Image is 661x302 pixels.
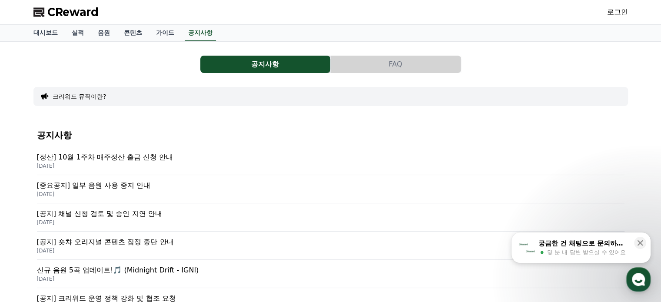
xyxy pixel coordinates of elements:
[37,147,624,175] a: [정산] 10월 1주차 매주정산 출금 신청 안내 [DATE]
[331,56,461,73] a: FAQ
[65,25,91,41] a: 실적
[112,230,167,252] a: 설정
[37,265,624,275] p: 신규 음원 5곡 업데이트!🎵 (Midnight Drift - IGNI)
[3,230,57,252] a: 홈
[37,232,624,260] a: [공지] 숏챠 오리지널 콘텐츠 잠정 중단 안내 [DATE]
[37,191,624,198] p: [DATE]
[117,25,149,41] a: 콘텐츠
[27,243,33,250] span: 홈
[47,5,99,19] span: CReward
[37,203,624,232] a: [공지] 채널 신청 검토 및 승인 지연 안내 [DATE]
[37,130,624,140] h4: 공지사항
[53,92,106,101] button: 크리워드 뮤직이란?
[37,237,624,247] p: [공지] 숏챠 오리지널 콘텐츠 잠정 중단 안내
[37,152,624,163] p: [정산] 10월 1주차 매주정산 출금 신청 안내
[27,25,65,41] a: 대시보드
[37,275,624,282] p: [DATE]
[134,243,145,250] span: 설정
[37,163,624,169] p: [DATE]
[37,219,624,226] p: [DATE]
[185,25,216,41] a: 공지사항
[57,230,112,252] a: 대화
[37,247,624,254] p: [DATE]
[200,56,330,73] button: 공지사항
[91,25,117,41] a: 음원
[33,5,99,19] a: CReward
[37,260,624,288] a: 신규 음원 5곡 업데이트!🎵 (Midnight Drift - IGNI) [DATE]
[37,209,624,219] p: [공지] 채널 신청 검토 및 승인 지연 안내
[149,25,181,41] a: 가이드
[37,180,624,191] p: [중요공지] 일부 음원 사용 중지 안내
[331,56,461,73] button: FAQ
[80,243,90,250] span: 대화
[607,7,628,17] a: 로그인
[37,175,624,203] a: [중요공지] 일부 음원 사용 중지 안내 [DATE]
[200,56,331,73] a: 공지사항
